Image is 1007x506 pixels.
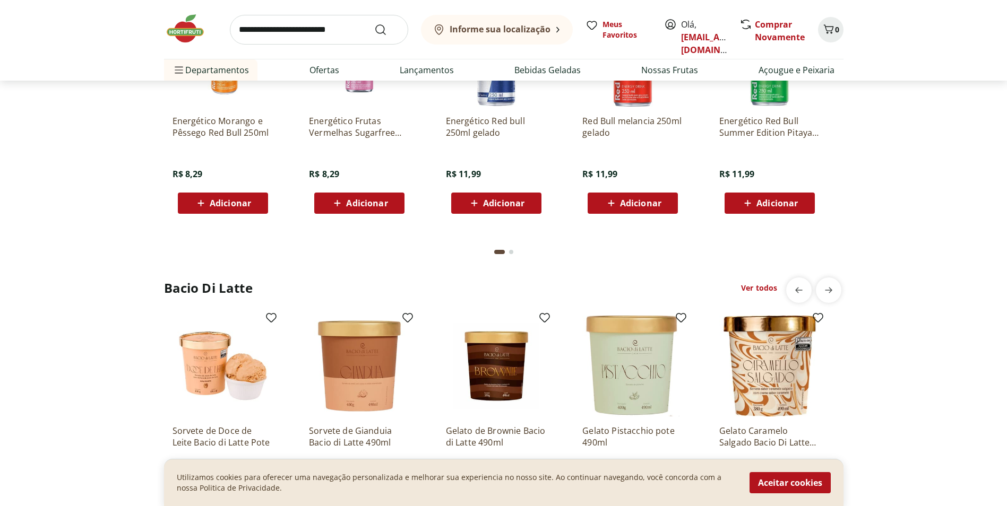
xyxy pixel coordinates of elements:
[586,19,651,40] a: Meus Favoritos
[603,19,651,40] span: Meus Favoritos
[835,24,839,34] span: 0
[507,239,515,265] button: Go to page 2 from fs-carousel
[446,115,547,138] a: Energético Red bull 250ml gelado
[446,168,481,180] span: R$ 11,99
[309,64,339,76] a: Ofertas
[582,425,683,448] a: Gelato Pistacchio pote 490ml
[173,316,273,416] img: Sorvete de Doce de Leite Bacio di Latte Pote
[446,316,547,416] img: Gelato de Brownie Bacio di Latte 490ml
[421,15,573,45] button: Informe sua localização
[582,115,683,138] a: Red Bull melancia 250ml gelado
[741,283,777,293] a: Ver todos
[400,64,454,76] a: Lançamentos
[582,316,683,416] img: Gelato Pistacchio pote 490ml
[173,57,249,83] span: Departamentos
[588,193,678,214] button: Adicionar
[514,64,581,76] a: Bebidas Geladas
[492,239,507,265] button: Current page from fs-carousel
[173,57,185,83] button: Menu
[230,15,408,45] input: search
[164,280,253,296] h2: Bacio Di Latte
[719,168,754,180] span: R$ 11,99
[786,277,812,303] button: previous
[178,193,268,214] button: Adicionar
[725,193,815,214] button: Adicionar
[641,64,698,76] a: Nossas Frutas
[756,199,798,207] span: Adicionar
[177,472,737,493] p: Utilizamos cookies para oferecer uma navegação personalizada e melhorar sua experiencia no nosso ...
[681,18,728,56] span: Olá,
[173,168,203,180] span: R$ 8,29
[309,115,410,138] a: Energético Frutas Vermelhas Sugarfree Red Bull 250ml
[346,199,388,207] span: Adicionar
[164,13,217,45] img: Hortifruti
[309,316,410,416] img: Sorvete de Gianduia Bacio di Latte 490ml
[719,316,820,416] img: Gelato Caramelo Salgado Bacio Di Latte pote 490ml
[759,64,834,76] a: Açougue e Peixaria
[818,17,844,42] button: Carrinho
[755,19,805,43] a: Comprar Novamente
[446,425,547,448] a: Gelato de Brownie Bacio di Latte 490ml
[309,168,339,180] span: R$ 8,29
[173,425,273,448] a: Sorvete de Doce de Leite Bacio di Latte Pote
[719,425,820,448] a: Gelato Caramelo Salgado Bacio Di Latte pote 490ml
[451,193,541,214] button: Adicionar
[582,168,617,180] span: R$ 11,99
[314,193,404,214] button: Adicionar
[719,115,820,138] a: Energético Red Bull Summer Edition Pitaya 250ml gelado
[309,425,410,448] a: Sorvete de Gianduia Bacio di Latte 490ml
[816,277,841,303] button: next
[173,115,273,138] a: Energético Morango e Pêssego Red Bull 250ml
[450,23,550,35] b: Informe sua localização
[750,472,831,493] button: Aceitar cookies
[374,23,400,36] button: Submit Search
[483,199,524,207] span: Adicionar
[620,199,661,207] span: Adicionar
[681,31,755,56] a: [EMAIL_ADDRESS][DOMAIN_NAME]
[210,199,251,207] span: Adicionar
